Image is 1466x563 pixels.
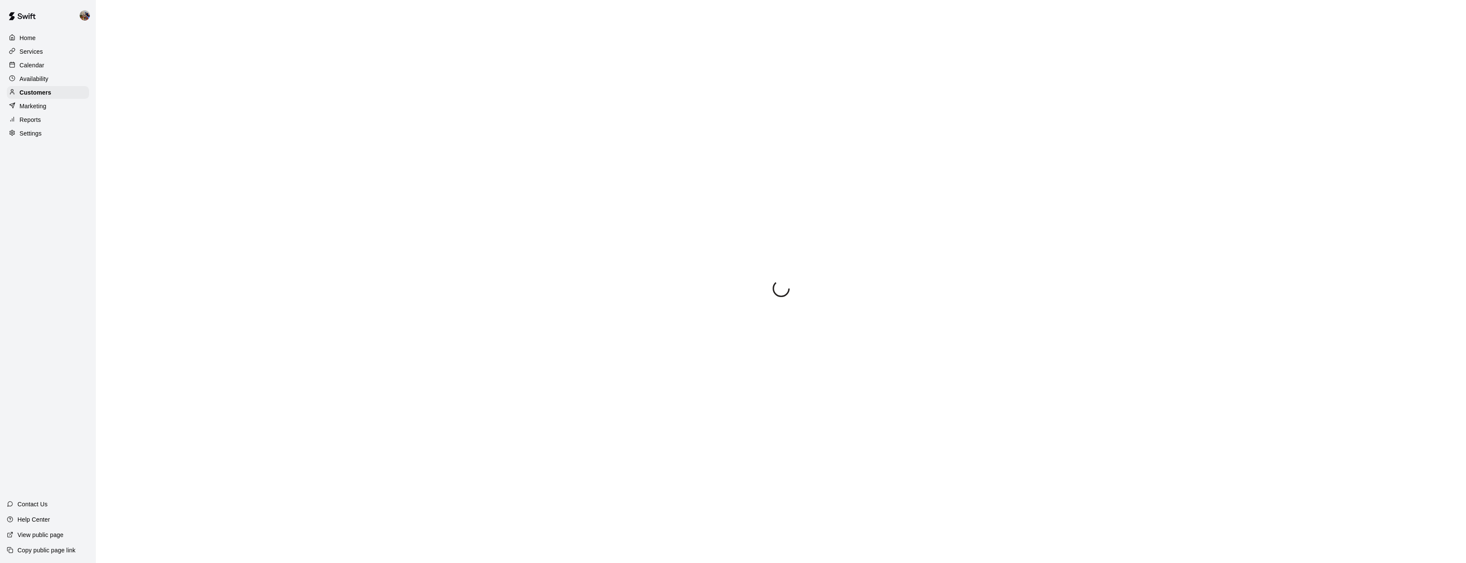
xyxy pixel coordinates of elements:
p: Availability [20,75,49,83]
img: Blaine Johnson [80,10,90,20]
a: Customers [7,86,89,99]
p: Settings [20,129,42,138]
div: Blaine Johnson [78,7,96,24]
p: Customers [20,88,51,97]
a: Settings [7,127,89,140]
p: Copy public page link [17,546,75,554]
p: Reports [20,115,41,124]
a: Services [7,45,89,58]
a: Availability [7,72,89,85]
a: Marketing [7,100,89,113]
p: Services [20,47,43,56]
a: Home [7,32,89,44]
p: Contact Us [17,500,48,508]
a: Reports [7,113,89,126]
p: View public page [17,531,63,539]
p: Home [20,34,36,42]
p: Help Center [17,515,50,524]
p: Calendar [20,61,44,69]
a: Calendar [7,59,89,72]
p: Marketing [20,102,46,110]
